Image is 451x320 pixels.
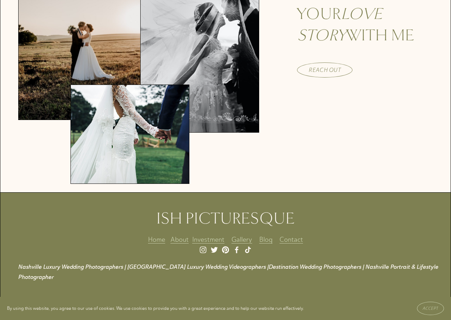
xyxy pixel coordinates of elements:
em: love story [297,4,386,45]
a: Contact [280,234,303,246]
a: Reach out [297,62,352,78]
span: Accept [423,306,438,311]
button: Accept [417,302,444,315]
h2: ISH PICTURESQUE [140,208,311,229]
a: Home [148,234,165,246]
em: Nashville Luxury Wedding Photographers | [GEOGRAPHIC_DATA] Luxury Wedding Videographers |Destinat... [18,263,440,281]
a: Blog [259,234,272,246]
p: By using this website, you agree to our use of cookies. We use cookies to provide you with a grea... [7,304,304,312]
a: Investment [192,234,224,246]
a: About [170,234,189,246]
a: Gallery [231,234,252,246]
